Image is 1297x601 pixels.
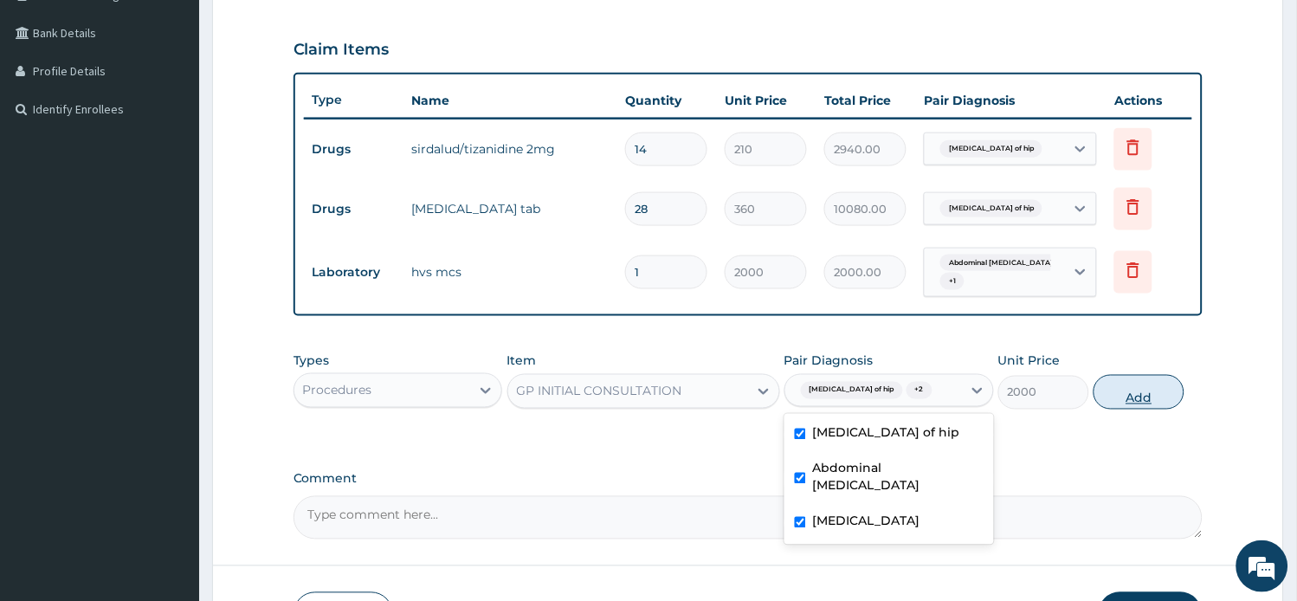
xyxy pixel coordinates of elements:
span: [MEDICAL_DATA] of hip [801,382,903,399]
label: Types [294,354,330,369]
label: Comment [294,472,1203,487]
div: Chat with us now [90,97,291,120]
textarea: Type your message and hit 'Enter' [9,410,330,470]
label: Item [507,352,537,370]
label: Pair Diagnosis [784,352,874,370]
th: Type [304,84,403,116]
td: hvs mcs [403,255,617,289]
th: Actions [1106,83,1192,118]
img: d_794563401_company_1708531726252_794563401 [32,87,70,130]
label: [MEDICAL_DATA] [813,513,920,530]
span: [MEDICAL_DATA] of hip [940,140,1042,158]
div: GP INITIAL CONSULTATION [517,383,682,400]
span: + 2 [907,382,932,399]
label: Abdominal [MEDICAL_DATA] [813,460,984,494]
div: Minimize live chat window [284,9,326,50]
button: Add [1094,375,1184,410]
td: Drugs [304,133,403,165]
td: Drugs [304,193,403,225]
th: Unit Price [716,83,816,118]
td: Laboratory [304,256,403,288]
span: Abdominal [MEDICAL_DATA] [940,255,1061,272]
label: [MEDICAL_DATA] of hip [813,424,960,442]
th: Pair Diagnosis [915,83,1106,118]
span: + 1 [940,273,965,290]
th: Name [403,83,617,118]
span: [MEDICAL_DATA] of hip [940,200,1042,217]
h3: Claim Items [294,41,390,60]
label: Unit Price [998,352,1061,370]
div: Procedures [303,382,372,399]
th: Quantity [616,83,716,118]
span: We're online! [100,186,239,361]
th: Total Price [816,83,915,118]
td: sirdalud/tizanidine 2mg [403,132,617,166]
td: [MEDICAL_DATA] tab [403,191,617,226]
